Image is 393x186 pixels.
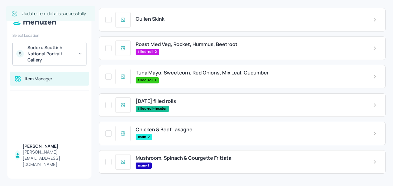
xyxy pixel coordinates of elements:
div: Sodexo Scottish National Portrait Gallery [27,44,74,63]
div: Select Location [12,33,87,38]
div: Item Manager [25,76,52,82]
span: Roast Med Veg, Rocket, Hummus, Beetroot [136,41,238,47]
span: [DATE] filled rolls [136,98,176,104]
span: filled-roll-1 [136,78,159,83]
div: [PERSON_NAME][EMAIL_ADDRESS][DOMAIN_NAME] [23,149,84,167]
div: [PERSON_NAME] [23,143,84,149]
span: Chicken & Beef Lasagne [136,127,192,133]
span: Mushroom, Spinach & Courgette Frittata [136,155,231,161]
span: Cullen Skink [136,16,164,22]
span: main-2 [136,134,152,140]
span: filled-roll-2 [136,49,159,54]
span: filled-roll-header [136,106,169,111]
div: S [16,50,24,57]
span: main-1 [136,163,152,168]
span: Tuna Mayo, Sweetcorn, Red Onions, Mix Leaf, Cucumber [136,70,269,76]
div: Update item details successfully [22,8,86,19]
